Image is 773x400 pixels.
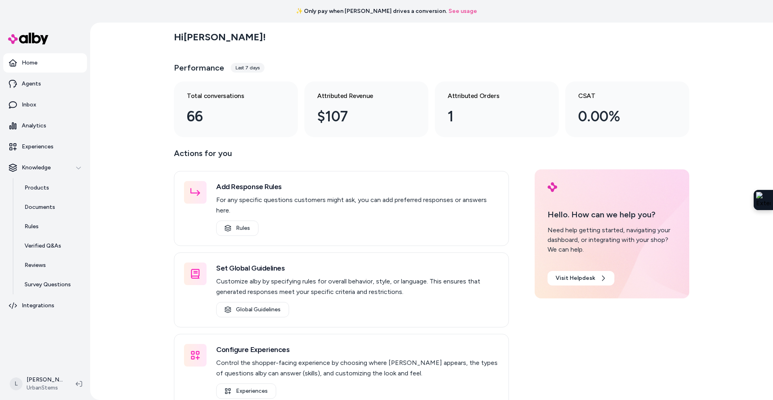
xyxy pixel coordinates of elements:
[216,358,499,379] p: Control the shopper-facing experience by choosing where [PERSON_NAME] appears, the types of quest...
[17,256,87,275] a: Reviews
[174,31,266,43] h2: Hi [PERSON_NAME] !
[22,80,41,88] p: Agents
[187,106,272,127] div: 66
[578,91,663,101] h3: CSAT
[174,147,509,166] p: Actions for you
[27,384,63,392] span: UrbanStems
[3,95,87,115] a: Inbox
[25,242,61,250] p: Verified Q&As
[22,164,51,172] p: Knowledge
[22,101,36,109] p: Inbox
[174,62,224,73] h3: Performance
[3,116,87,135] a: Analytics
[548,225,676,254] div: Need help getting started, navigating your dashboard, or integrating with your shop? We can help.
[317,106,403,127] div: $107
[216,221,258,236] a: Rules
[22,143,54,151] p: Experiences
[17,275,87,294] a: Survey Questions
[216,383,276,399] a: Experiences
[25,184,49,192] p: Products
[448,91,533,101] h3: Attributed Orders
[296,7,447,15] span: ✨ Only pay when [PERSON_NAME] drives a conversion.
[304,81,428,137] a: Attributed Revenue $107
[216,344,499,355] h3: Configure Experiences
[216,181,499,192] h3: Add Response Rules
[317,91,403,101] h3: Attributed Revenue
[216,262,499,274] h3: Set Global Guidelines
[17,217,87,236] a: Rules
[231,63,265,73] div: Last 7 days
[756,192,771,208] img: Extension Icon
[449,7,477,15] a: See usage
[216,195,499,216] p: For any specific questions customers might ask, you can add preferred responses or answers here.
[3,53,87,73] a: Home
[187,91,272,101] h3: Total conversations
[174,81,298,137] a: Total conversations 66
[22,59,37,67] p: Home
[17,236,87,256] a: Verified Q&As
[3,158,87,177] button: Knowledge
[3,137,87,156] a: Experiences
[25,223,39,231] p: Rules
[25,281,71,289] p: Survey Questions
[548,208,676,221] p: Hello. How can we help you?
[435,81,559,137] a: Attributed Orders 1
[8,33,48,44] img: alby Logo
[565,81,689,137] a: CSAT 0.00%
[17,178,87,198] a: Products
[10,377,23,390] span: L
[578,106,663,127] div: 0.00%
[25,261,46,269] p: Reviews
[22,302,54,310] p: Integrations
[25,203,55,211] p: Documents
[22,122,46,130] p: Analytics
[448,106,533,127] div: 1
[3,296,87,315] a: Integrations
[216,302,289,317] a: Global Guidelines
[216,276,499,297] p: Customize alby by specifying rules for overall behavior, style, or language. This ensures that ge...
[548,182,557,192] img: alby Logo
[5,371,69,397] button: L[PERSON_NAME]UrbanStems
[27,376,63,384] p: [PERSON_NAME]
[3,74,87,94] a: Agents
[548,271,614,285] a: Visit Helpdesk
[17,198,87,217] a: Documents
